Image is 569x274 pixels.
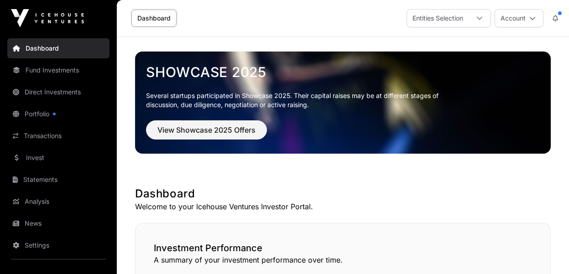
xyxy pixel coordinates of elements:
iframe: Chat Widget [523,230,569,274]
div: Entities Selection [407,10,469,27]
a: Fund Investments [7,60,110,80]
a: Showcase 2025 [146,64,540,80]
a: Statements [7,170,110,190]
a: View Showcase 2025 Offers [146,129,267,139]
button: Account [495,9,543,27]
h2: Investment Performance [154,242,532,254]
a: Transactions [7,126,110,146]
p: A summary of your investment performance over time. [154,254,532,265]
img: Icehouse Ventures Logo [11,9,84,27]
h1: Dashboard [135,186,551,201]
a: Portfolio [7,104,110,124]
a: Invest [7,148,110,168]
span: View Showcase 2025 Offers [157,124,256,135]
a: Dashboard [131,10,177,27]
img: Showcase 2025 [135,52,551,154]
p: Welcome to your Icehouse Ventures Investor Portal. [135,201,551,212]
p: Several startups participated in Showcase 2025. Their capital raises may be at different stages o... [146,91,453,109]
button: View Showcase 2025 Offers [146,120,267,140]
a: Direct Investments [7,82,110,102]
a: News [7,213,110,233]
a: Analysis [7,191,110,212]
a: Dashboard [7,38,110,58]
a: Settings [7,235,110,255]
